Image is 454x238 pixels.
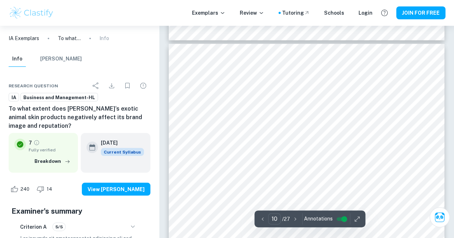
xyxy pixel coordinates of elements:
h6: Criterion A [20,223,47,230]
button: [PERSON_NAME] [40,51,82,67]
button: Breakdown [33,156,72,166]
span: Research question [9,82,58,89]
h5: Examiner's summary [11,205,148,216]
button: Info [9,51,26,67]
span: 5/5 [53,223,65,230]
a: Login [359,9,373,17]
div: Like [9,183,33,195]
button: View [PERSON_NAME] [82,183,150,195]
button: JOIN FOR FREE [396,6,445,19]
a: Business and Management-HL [20,93,98,102]
div: This exemplar is based on the current syllabus. Feel free to refer to it for inspiration/ideas wh... [101,148,144,156]
button: Help and Feedback [378,7,390,19]
a: IA Exemplars [9,34,39,42]
span: Current Syllabus [101,148,144,156]
div: Report issue [136,78,150,93]
p: Info [99,34,109,42]
h6: [DATE] [101,139,138,146]
div: Dislike [35,183,56,195]
p: 7 [29,139,32,146]
a: Tutoring [282,9,310,17]
span: IA [9,94,19,101]
img: Clastify logo [9,6,54,20]
p: Exemplars [192,9,225,17]
span: 240 [17,185,33,193]
span: 14 [43,185,56,193]
span: Annotations [304,215,333,223]
p: / 27 [282,215,290,223]
span: Business and Management-HL [21,94,98,101]
a: IA [9,93,19,102]
button: Ask Clai [430,207,450,227]
a: Schools [324,9,344,17]
p: To what extent does [PERSON_NAME]‘s exotic animal skin products negatively affect its brand image... [58,34,81,42]
p: Review [240,9,264,17]
h6: To what extent does [PERSON_NAME]‘s exotic animal skin products negatively affect its brand image... [9,104,150,130]
a: Grade fully verified [33,139,40,146]
div: Share [89,78,103,93]
div: Bookmark [120,78,135,93]
div: Download [104,78,119,93]
span: Fully verified [29,146,72,153]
